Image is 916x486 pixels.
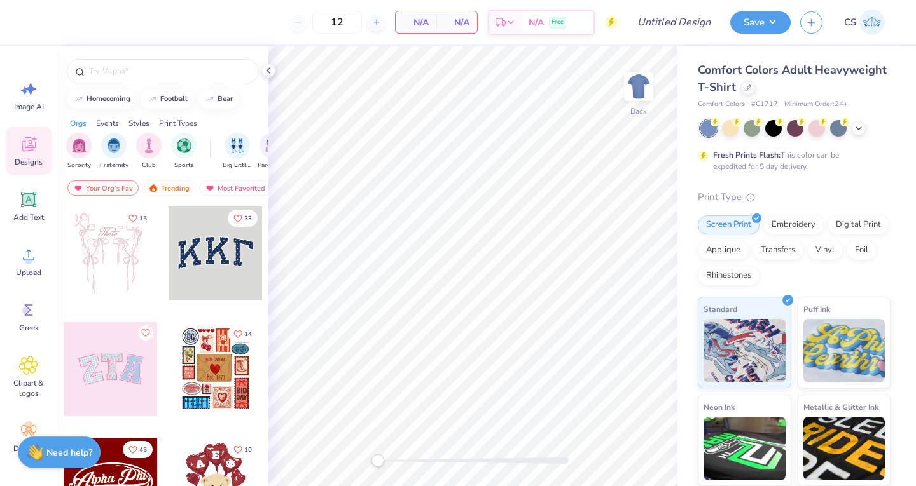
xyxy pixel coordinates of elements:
[142,138,156,153] img: Club Image
[218,95,233,102] div: bear
[138,325,153,341] button: Like
[803,417,885,480] img: Metallic & Glitter Ink
[100,133,128,170] button: filter button
[698,99,745,110] span: Comfort Colors
[828,215,889,234] div: Digital Print
[223,133,252,170] button: filter button
[205,184,215,192] img: most_fav.gif
[123,441,153,458] button: Like
[72,138,87,153] img: Sorority Image
[228,210,258,227] button: Like
[148,184,158,192] img: trending.gif
[228,325,258,342] button: Like
[159,118,197,129] div: Print Types
[444,16,469,29] span: N/A
[626,74,651,99] img: Back
[73,184,83,192] img: most_fav.gif
[171,133,197,170] div: filter for Sports
[803,400,878,414] span: Metallic & Glitter Ink
[177,138,191,153] img: Sports Image
[128,118,149,129] div: Styles
[784,99,848,110] span: Minimum Order: 24 +
[67,161,91,170] span: Sorority
[19,323,39,333] span: Greek
[803,319,885,382] img: Puff Ink
[763,215,824,234] div: Embroidery
[312,11,362,34] input: – –
[847,241,877,260] div: Foil
[13,212,44,222] span: Add Text
[67,90,136,109] button: homecoming
[13,443,44,454] span: Decorate
[142,180,195,196] div: Trending
[807,241,843,260] div: Vinyl
[698,190,891,205] div: Print Type
[258,161,287,170] span: Parent's Weekend
[230,138,244,153] img: Big Little Reveal Image
[88,65,251,78] input: Try "Alpha"
[15,157,43,167] span: Designs
[265,138,280,153] img: Parent's Weekend Image
[704,319,786,382] img: Standard
[371,454,384,467] div: Accessibility label
[403,16,429,29] span: N/A
[16,267,41,278] span: Upload
[704,417,786,480] img: Neon Ink
[148,95,158,103] img: trend_line.gif
[704,400,735,414] span: Neon Ink
[66,133,92,170] button: filter button
[698,62,887,95] span: Comfort Colors Adult Heavyweight T-Shirt
[803,302,830,316] span: Puff Ink
[74,95,84,103] img: trend_line.gif
[70,118,87,129] div: Orgs
[730,11,791,34] button: Save
[627,10,721,35] input: Untitled Design
[136,133,162,170] button: filter button
[698,266,760,285] div: Rhinestones
[244,215,252,222] span: 33
[529,16,544,29] span: N/A
[123,210,153,227] button: Like
[67,180,139,196] div: Your Org's Fav
[258,133,287,170] div: filter for Parent's Weekend
[228,441,258,458] button: Like
[46,447,92,459] strong: Need help?
[96,118,119,129] div: Events
[205,95,215,103] img: trend_line.gif
[8,378,50,398] span: Clipart & logos
[859,10,885,35] img: Carlee Strub
[139,215,147,222] span: 15
[630,105,647,117] div: Back
[14,102,44,112] span: Image AI
[66,133,92,170] div: filter for Sorority
[838,10,891,35] a: CS
[199,180,271,196] div: Most Favorited
[100,133,128,170] div: filter for Fraternity
[100,161,128,170] span: Fraternity
[198,90,239,109] button: bear
[223,161,252,170] span: Big Little Reveal
[713,149,870,172] div: This color can be expedited for 5 day delivery.
[160,95,188,102] div: football
[142,161,156,170] span: Club
[244,331,252,337] span: 14
[844,15,856,30] span: CS
[698,215,760,234] div: Screen Print
[751,99,778,110] span: # C1717
[244,447,252,453] span: 10
[552,18,564,27] span: Free
[136,133,162,170] div: filter for Club
[107,138,121,153] img: Fraternity Image
[171,133,197,170] button: filter button
[258,133,287,170] button: filter button
[713,150,781,160] strong: Fresh Prints Flash:
[753,241,803,260] div: Transfers
[223,133,252,170] div: filter for Big Little Reveal
[141,90,193,109] button: football
[87,95,130,102] div: homecoming
[174,161,194,170] span: Sports
[139,447,147,453] span: 45
[698,241,749,260] div: Applique
[704,302,737,316] span: Standard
